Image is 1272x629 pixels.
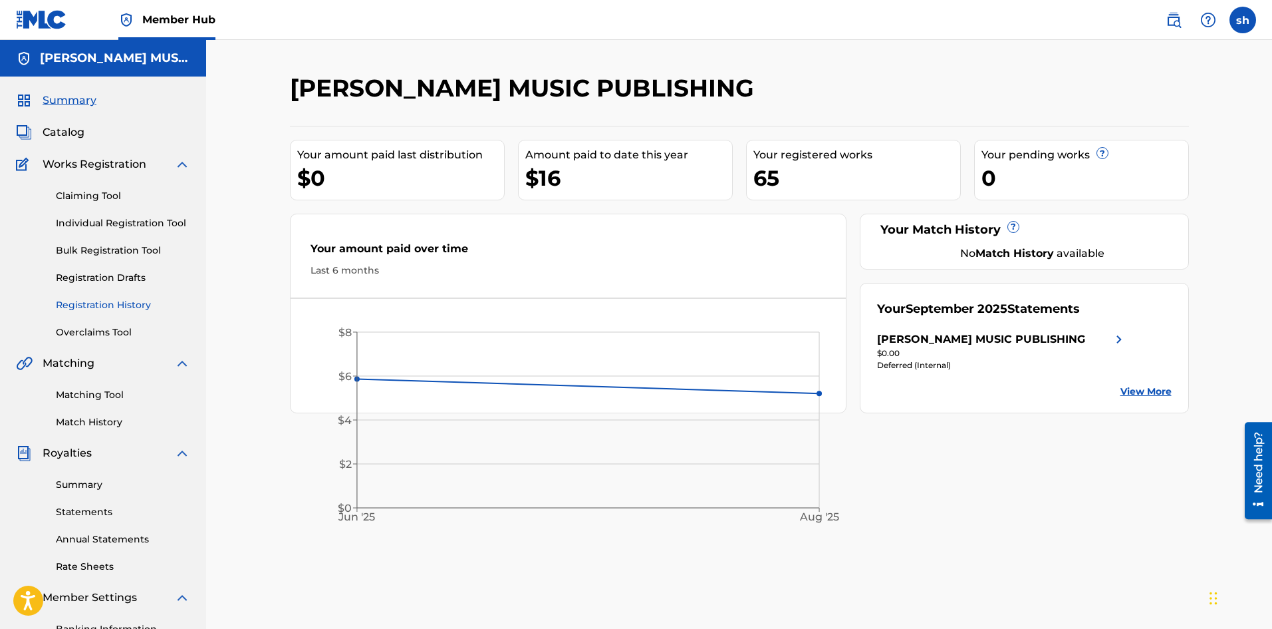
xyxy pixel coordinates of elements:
a: Rate Sheets [56,560,190,574]
img: Top Rightsholder [118,12,134,28]
div: Your amount paid over time [311,241,827,264]
div: Drag [1209,578,1217,618]
a: Annual Statements [56,532,190,546]
div: Your Match History [877,221,1172,239]
a: Registration History [56,298,190,312]
div: [PERSON_NAME] MUSIC PUBLISHING [877,331,1085,347]
img: Royalties [16,445,32,461]
a: Registration Drafts [56,271,190,285]
img: Matching [16,355,33,371]
img: expand [174,156,190,172]
div: $16 [525,163,732,193]
span: Member Hub [142,12,215,27]
h2: [PERSON_NAME] MUSIC PUBLISHING [290,73,761,103]
img: expand [174,355,190,371]
span: Matching [43,355,94,371]
span: Member Settings [43,590,137,606]
span: Works Registration [43,156,146,172]
a: SummarySummary [16,93,96,108]
a: Statements [56,505,190,519]
img: right chevron icon [1111,331,1127,347]
div: 65 [753,163,960,193]
img: Catalog [16,124,32,140]
div: Help [1195,7,1221,33]
a: Overclaims Tool [56,325,190,339]
img: MLC Logo [16,10,67,29]
tspan: $6 [338,370,352,383]
a: Public Search [1160,7,1187,33]
strong: Match History [975,247,1054,260]
div: User Menu [1229,7,1256,33]
img: expand [174,445,190,461]
span: ? [1008,222,1019,232]
a: View More [1120,385,1172,399]
div: Deferred (Internal) [877,359,1127,371]
div: Your amount paid last distribution [297,147,504,163]
img: Summary [16,93,32,108]
a: Summary [56,478,190,492]
div: Your Statements [877,300,1080,318]
tspan: $8 [338,326,352,339]
a: Claiming Tool [56,189,190,203]
a: Bulk Registration Tool [56,244,190,258]
span: ? [1097,148,1108,158]
div: Your pending works [981,147,1188,163]
a: Match History [56,415,190,429]
a: [PERSON_NAME] MUSIC PUBLISHINGright chevron icon$0.00Deferred (Internal) [877,331,1127,371]
div: Your registered works [753,147,960,163]
span: Summary [43,93,96,108]
span: September 2025 [906,302,1007,316]
tspan: Aug '25 [799,511,839,524]
tspan: $2 [339,458,352,471]
a: CatalogCatalog [16,124,84,140]
iframe: Resource Center [1235,417,1272,524]
div: Last 6 months [311,264,827,278]
a: Matching Tool [56,388,190,402]
div: 0 [981,163,1188,193]
img: Accounts [16,51,32,67]
img: search [1166,12,1182,28]
img: Member Settings [16,590,32,606]
iframe: Chat Widget [1206,565,1272,629]
span: Royalties [43,445,92,461]
div: $0.00 [877,347,1127,359]
img: Works Registration [16,156,33,172]
tspan: Jun '25 [338,511,375,524]
span: Catalog [43,124,84,140]
h5: SAMUEL HYMAN MUSIC PUBLISHING [40,51,190,66]
div: No available [894,246,1172,262]
tspan: $4 [338,414,352,427]
a: Individual Registration Tool [56,216,190,230]
img: expand [174,590,190,606]
div: Amount paid to date this year [525,147,732,163]
img: help [1200,12,1216,28]
tspan: $0 [338,502,352,515]
div: $0 [297,163,504,193]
